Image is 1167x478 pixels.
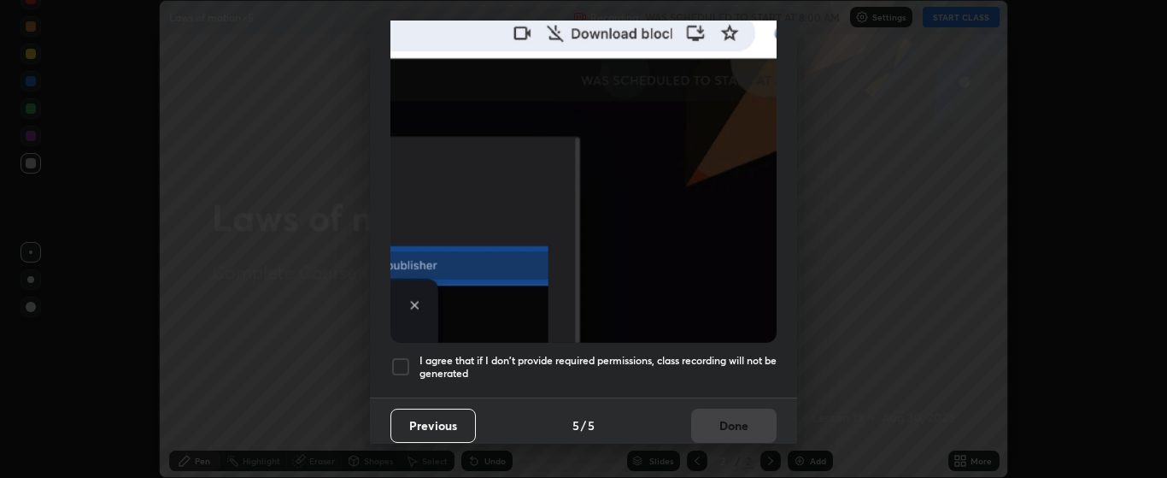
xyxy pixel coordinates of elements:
h4: / [581,416,586,434]
button: Previous [390,409,476,443]
h5: I agree that if I don't provide required permissions, class recording will not be generated [419,354,777,381]
h4: 5 [572,416,579,434]
h4: 5 [588,416,595,434]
